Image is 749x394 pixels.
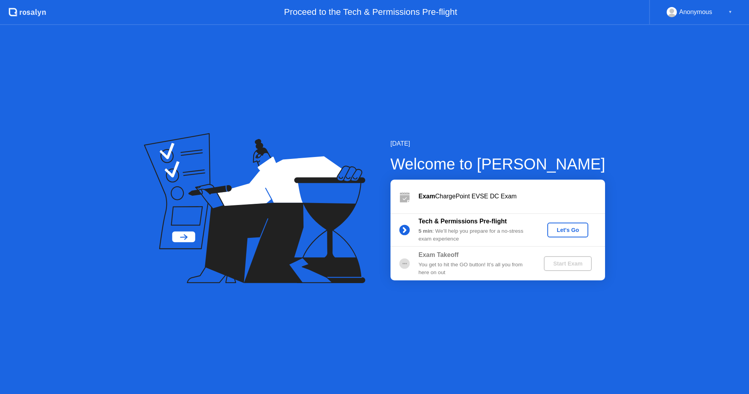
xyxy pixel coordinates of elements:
div: : We’ll help you prepare for a no-stress exam experience [419,227,531,243]
button: Start Exam [544,256,592,271]
b: Tech & Permissions Pre-flight [419,218,507,225]
div: Welcome to [PERSON_NAME] [390,152,605,176]
div: [DATE] [390,139,605,148]
div: ChargePoint EVSE DC Exam [419,192,605,201]
div: Anonymous [679,7,712,17]
b: Exam [419,193,435,200]
div: Start Exam [547,260,589,267]
b: 5 min [419,228,433,234]
div: ▼ [728,7,732,17]
b: Exam Takeoff [419,251,459,258]
div: Let's Go [550,227,585,233]
button: Let's Go [547,223,588,237]
div: You get to hit the GO button! It’s all you from here on out [419,261,531,277]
